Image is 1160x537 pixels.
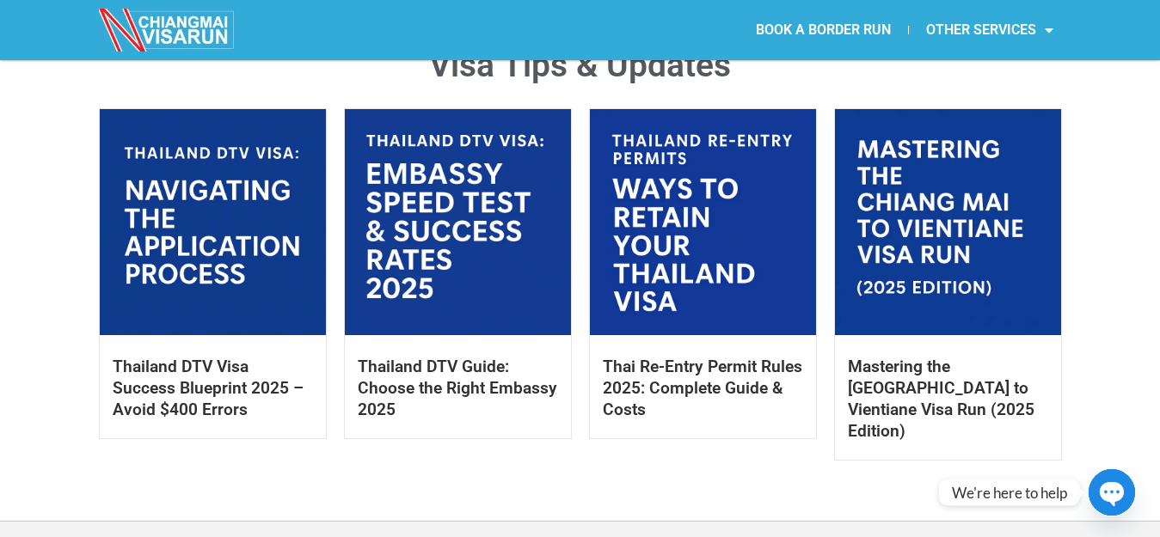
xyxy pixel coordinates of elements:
a: Thailand DTV Guide: Choose the Right Embassy 2025 [358,357,557,419]
a: OTHER SERVICES [909,10,1071,50]
a: BOOK A BORDER RUN [739,10,908,50]
nav: Menu [580,10,1071,50]
a: Thailand DTV Visa Success Blueprint 2025 – Avoid $400 Errors [113,357,304,419]
a: Mastering the [GEOGRAPHIC_DATA] to Vientiane Visa Run (2025 Edition) [848,357,1034,441]
h1: Visa Tips & Updates [99,49,1062,82]
a: Thai Re-Entry Permit Rules 2025: Complete Guide & Costs [603,357,802,419]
